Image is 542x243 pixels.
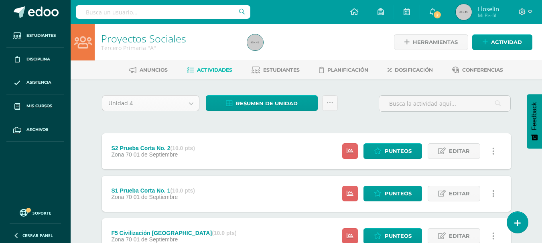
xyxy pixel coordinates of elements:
span: Punteos [385,186,412,201]
span: Herramientas [413,35,458,50]
a: Soporte [10,207,61,218]
span: Cerrar panel [22,233,53,238]
span: Disciplina [26,56,50,62]
div: S1 Prueba Corta No. 1 [111,187,195,194]
span: Zona 70 [111,194,132,200]
a: Punteos [363,186,422,201]
a: Estudiantes [252,64,300,76]
span: Conferencias [462,67,503,73]
span: Mi Perfil [478,12,499,19]
strong: (10.0 pts) [170,145,195,151]
span: Dosificación [395,67,433,73]
span: Anuncios [140,67,168,73]
span: Mis cursos [26,103,52,109]
a: Conferencias [452,64,503,76]
a: Proyectos Sociales [101,32,186,45]
span: Editar [449,186,470,201]
span: Actividades [197,67,232,73]
div: S2 Prueba Corta No. 2 [111,145,195,151]
h1: Proyectos Sociales [101,33,238,44]
a: Punteos [363,143,422,159]
span: 01 de Septiembre [134,236,178,243]
span: Soporte [32,210,51,216]
span: Lloselin [478,5,499,13]
div: Tercero Primaria 'A' [101,44,238,52]
a: Resumen de unidad [206,95,318,111]
span: Feedback [531,102,538,130]
a: Herramientas [394,34,468,50]
img: 45x45 [247,34,263,50]
strong: (10.0 pts) [212,230,236,236]
a: Unidad 4 [102,96,199,111]
span: Punteos [385,144,412,159]
span: 01 de Septiembre [134,151,178,158]
a: Mis cursos [6,94,64,118]
span: Estudiantes [263,67,300,73]
img: 45x45 [456,4,472,20]
span: Archivos [26,127,48,133]
a: Asistencia [6,71,64,95]
strong: (10.0 pts) [170,187,195,194]
span: Unidad 4 [108,96,178,111]
span: 01 de Septiembre [134,194,178,200]
span: Zona 70 [111,236,132,243]
span: Actividad [491,35,522,50]
a: Planificación [319,64,368,76]
span: 2 [433,10,442,19]
span: Editar [449,144,470,159]
input: Busca la actividad aquí... [379,96,510,111]
span: Estudiantes [26,32,56,39]
span: Planificación [327,67,368,73]
a: Anuncios [129,64,168,76]
div: F5 Civilización [GEOGRAPHIC_DATA] [111,230,236,236]
span: Zona 70 [111,151,132,158]
a: Disciplina [6,48,64,71]
input: Busca un usuario... [76,5,250,19]
a: Actividades [187,64,232,76]
a: Archivos [6,118,64,142]
a: Actividad [472,34,532,50]
button: Feedback - Mostrar encuesta [527,94,542,149]
a: Dosificación [388,64,433,76]
span: Asistencia [26,79,51,86]
span: Resumen de unidad [236,96,298,111]
a: Estudiantes [6,24,64,48]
